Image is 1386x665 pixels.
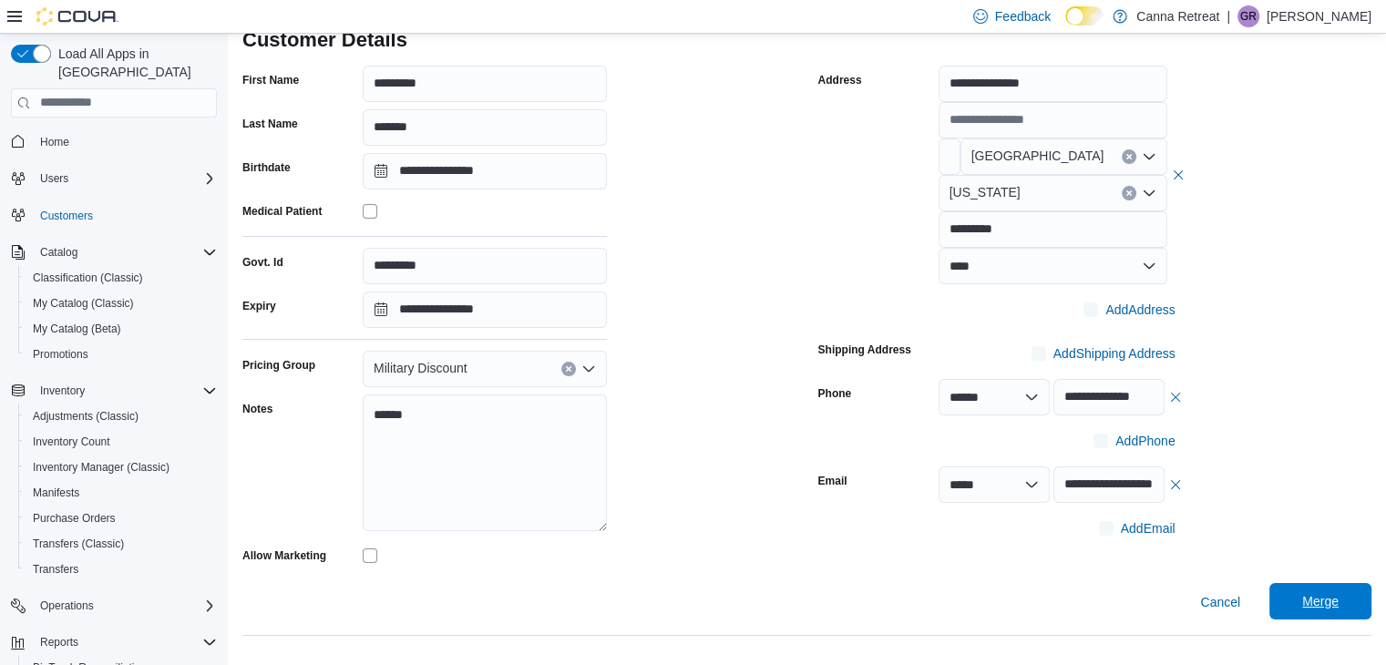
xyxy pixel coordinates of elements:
[1122,149,1136,164] button: Clear input
[26,558,217,580] span: Transfers
[242,117,298,131] label: Last Name
[33,595,217,617] span: Operations
[818,73,862,87] label: Address
[18,557,224,582] button: Transfers
[1142,149,1156,164] button: Open list of options
[33,460,169,475] span: Inventory Manager (Classic)
[18,480,224,506] button: Manifests
[40,171,68,186] span: Users
[33,205,100,227] a: Customers
[18,531,224,557] button: Transfers (Classic)
[26,482,87,504] a: Manifests
[26,507,217,529] span: Purchase Orders
[26,456,217,478] span: Inventory Manager (Classic)
[995,7,1051,26] span: Feedback
[26,343,96,365] a: Promotions
[4,629,224,655] button: Reports
[4,128,224,155] button: Home
[26,482,217,504] span: Manifests
[26,318,217,340] span: My Catalog (Beta)
[33,380,217,402] span: Inventory
[18,455,224,480] button: Inventory Manager (Classic)
[581,362,596,376] button: Open list of options
[26,507,123,529] a: Purchase Orders
[561,362,576,376] button: Clear input
[33,409,139,424] span: Adjustments (Classic)
[4,202,224,229] button: Customers
[40,635,78,650] span: Reports
[242,402,272,416] label: Notes
[33,631,217,653] span: Reports
[1200,593,1240,611] span: Cancel
[1269,583,1371,619] button: Merge
[33,380,92,402] button: Inventory
[18,316,224,342] button: My Catalog (Beta)
[950,181,1021,203] span: [US_STATE]
[40,245,77,260] span: Catalog
[1227,5,1230,27] p: |
[18,404,224,429] button: Adjustments (Classic)
[33,595,101,617] button: Operations
[26,267,150,289] a: Classification (Classic)
[33,537,124,551] span: Transfers (Classic)
[33,631,86,653] button: Reports
[1122,186,1136,200] button: Clear input
[33,204,217,227] span: Customers
[1267,5,1371,27] p: [PERSON_NAME]
[242,548,326,563] label: Allow Marketing
[40,384,85,398] span: Inventory
[51,45,217,81] span: Load All Apps in [GEOGRAPHIC_DATA]
[363,292,607,328] input: Press the down key to open a popover containing a calendar.
[818,343,911,357] label: Shipping Address
[242,29,407,51] h3: Customer Details
[33,511,116,526] span: Purchase Orders
[242,299,276,313] label: Expiry
[1240,5,1257,27] span: GR
[242,255,283,270] label: Govt. Id
[1237,5,1259,27] div: Gustavo Ramos
[1086,423,1182,459] button: AddPhone
[1105,301,1175,319] span: Add Address
[33,241,85,263] button: Catalog
[26,431,118,453] a: Inventory Count
[1076,292,1182,328] button: AddAddress
[18,506,224,531] button: Purchase Orders
[18,265,224,291] button: Classification (Classic)
[1024,335,1183,372] button: AddShipping Address
[26,405,217,427] span: Adjustments (Classic)
[1136,5,1219,27] p: Canna Retreat
[36,7,118,26] img: Cova
[18,342,224,367] button: Promotions
[1053,344,1176,363] span: Add Shipping Address
[242,358,315,373] label: Pricing Group
[818,386,852,401] label: Phone
[26,405,146,427] a: Adjustments (Classic)
[33,435,110,449] span: Inventory Count
[33,562,78,577] span: Transfers
[26,318,128,340] a: My Catalog (Beta)
[33,296,134,311] span: My Catalog (Classic)
[818,474,847,488] label: Email
[33,271,143,285] span: Classification (Classic)
[242,73,299,87] label: First Name
[26,267,217,289] span: Classification (Classic)
[26,431,217,453] span: Inventory Count
[33,347,88,362] span: Promotions
[33,131,77,153] a: Home
[26,558,86,580] a: Transfers
[242,204,322,219] label: Medical Patient
[33,168,76,189] button: Users
[26,343,217,365] span: Promotions
[26,292,217,314] span: My Catalog (Classic)
[4,166,224,191] button: Users
[40,209,93,223] span: Customers
[40,135,69,149] span: Home
[33,322,121,336] span: My Catalog (Beta)
[26,533,217,555] span: Transfers (Classic)
[242,160,291,175] label: Birthdate
[40,598,94,613] span: Operations
[374,357,467,379] span: Military Discount
[18,429,224,455] button: Inventory Count
[1193,584,1247,620] button: Cancel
